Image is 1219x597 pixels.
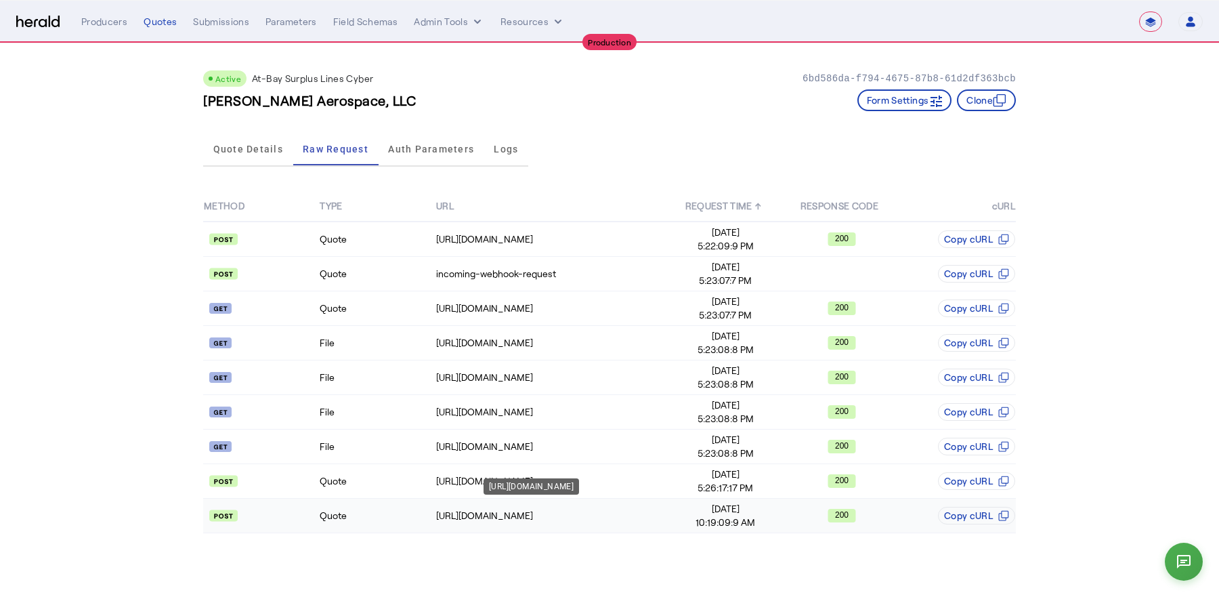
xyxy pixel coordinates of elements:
td: Quote [319,499,435,533]
span: [DATE] [668,398,783,412]
th: TYPE [319,191,435,222]
text: 200 [835,476,849,485]
span: 10:19:09:9 AM [668,516,783,529]
span: ↑ [755,200,761,211]
text: 200 [835,303,849,312]
span: Logs [494,144,518,154]
button: Copy cURL [938,507,1015,524]
div: Submissions [193,15,249,28]
text: 200 [835,337,849,347]
td: File [319,361,435,395]
td: Quote [319,257,435,291]
div: [URL][DOMAIN_NAME] [436,336,667,350]
button: Clone [957,89,1016,111]
span: [DATE] [668,433,783,447]
th: METHOD [203,191,319,222]
span: [DATE] [668,260,783,274]
button: Copy cURL [938,438,1015,455]
span: Quote Details [213,144,283,154]
span: 5:23:08:8 PM [668,447,783,460]
div: Producers [81,15,127,28]
button: Copy cURL [938,403,1015,421]
span: 5:26:17:17 PM [668,481,783,495]
span: 5:23:08:8 PM [668,377,783,391]
td: Quote [319,291,435,326]
button: Resources dropdown menu [500,15,565,28]
button: Form Settings [857,89,952,111]
span: Raw Request [303,144,368,154]
button: Copy cURL [938,369,1015,386]
th: URL [435,191,668,222]
div: Production [582,34,637,50]
span: [DATE] [668,329,783,343]
span: [DATE] [668,502,783,516]
p: At-Bay Surplus Lines Cyber [252,72,373,85]
span: 5:23:08:8 PM [668,412,783,426]
p: 6bd586da-f794-4675-87b8-61d2df363bcb [803,72,1016,85]
button: Copy cURL [938,230,1015,248]
span: 5:23:07:7 PM [668,308,783,322]
text: 200 [835,441,849,451]
div: [URL][DOMAIN_NAME] [436,302,667,315]
div: Parameters [265,15,317,28]
span: [DATE] [668,364,783,377]
text: 200 [835,372,849,382]
td: File [319,430,435,464]
div: [URL][DOMAIN_NAME] [484,478,579,495]
span: [DATE] [668,226,783,239]
span: 5:23:08:8 PM [668,343,783,356]
img: Herald Logo [16,16,60,28]
button: Copy cURL [938,472,1015,490]
text: 200 [835,407,849,416]
th: RESPONSE CODE [784,191,899,222]
button: internal dropdown menu [414,15,484,28]
text: 200 [835,234,849,243]
td: File [319,395,435,430]
span: Auth Parameters [388,144,474,154]
div: [URL][DOMAIN_NAME] [436,509,667,522]
div: [URL][DOMAIN_NAME] [436,474,667,488]
button: Copy cURL [938,300,1015,317]
span: Active [215,74,241,83]
div: [URL][DOMAIN_NAME] [436,405,667,419]
td: Quote [319,464,435,499]
th: REQUEST TIME [668,191,784,222]
div: incoming-webhook-request [436,267,667,281]
span: 5:22:09:9 PM [668,239,783,253]
span: 5:23:07:7 PM [668,274,783,287]
td: Quote [319,222,435,257]
span: [DATE] [668,468,783,481]
button: Copy cURL [938,265,1015,283]
div: [URL][DOMAIN_NAME] [436,232,667,246]
th: cURL [900,191,1016,222]
div: Field Schemas [333,15,398,28]
div: [URL][DOMAIN_NAME] [436,371,667,384]
td: File [319,326,435,361]
text: 200 [835,510,849,520]
h3: [PERSON_NAME] Aerospace, LLC [203,91,416,110]
div: Quotes [144,15,177,28]
div: [URL][DOMAIN_NAME] [436,440,667,453]
span: [DATE] [668,295,783,308]
button: Copy cURL [938,334,1015,352]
